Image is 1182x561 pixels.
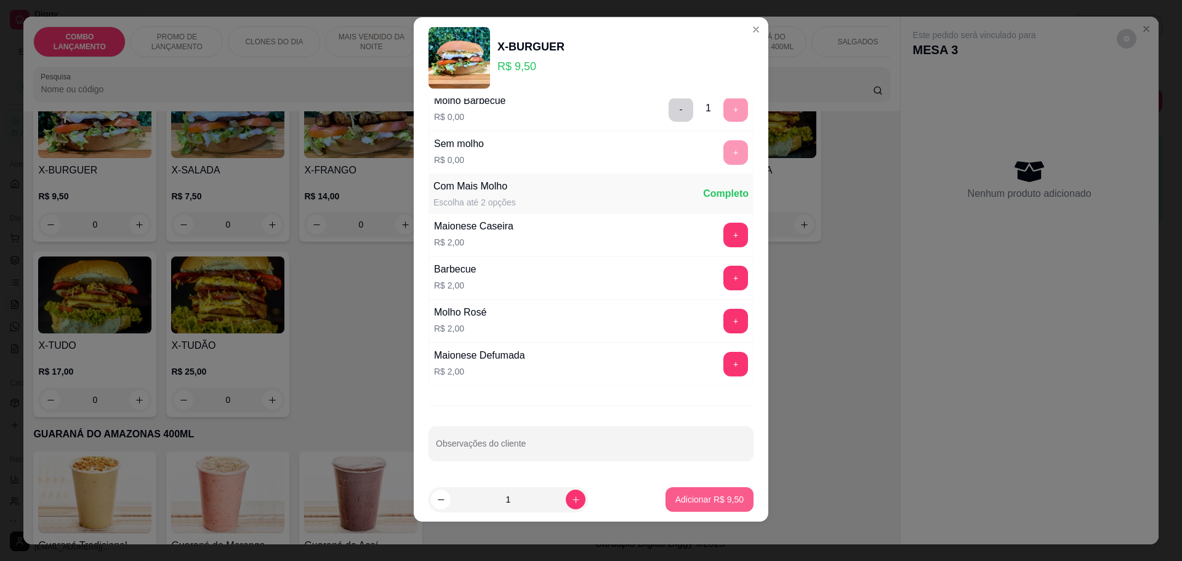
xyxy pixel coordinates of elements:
div: Com Mais Molho [433,179,516,194]
div: Maionese Caseira [434,219,513,234]
p: R$ 2,00 [434,279,476,292]
div: Escolha até 2 opções [433,196,516,209]
div: Completo [703,186,749,201]
p: Adicionar R$ 9,50 [675,493,744,506]
button: add [723,352,748,376]
div: Molho Barbecue [434,94,506,108]
button: add [723,223,748,247]
div: X-BURGUER [497,38,565,55]
div: Molho Rosé [434,305,486,320]
input: Observações do cliente [436,442,746,455]
button: Adicionar R$ 9,50 [665,487,754,512]
div: 1 [706,101,711,116]
button: Close [746,20,766,39]
p: R$ 9,50 [497,58,565,75]
p: R$ 2,00 [434,236,513,249]
p: R$ 2,00 [434,365,525,378]
img: product-image [428,27,490,89]
button: delete [669,97,693,122]
p: R$ 0,00 [434,154,484,166]
button: increase-product-quantity [566,490,585,509]
div: Sem molho [434,137,484,151]
div: Barbecue [434,262,476,277]
button: add [723,266,748,290]
p: R$ 2,00 [434,322,486,335]
button: add [723,309,748,333]
button: decrease-product-quantity [431,490,451,509]
div: Maionese Defumada [434,348,525,363]
p: R$ 0,00 [434,111,506,123]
